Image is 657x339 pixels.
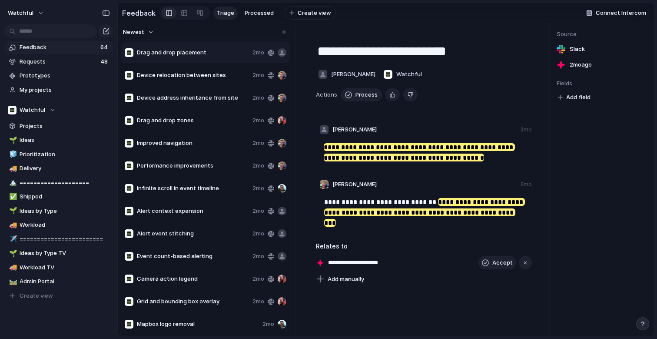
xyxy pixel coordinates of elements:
[557,92,592,103] button: Add field
[4,205,113,218] a: 🌱Ideas by Type
[252,48,264,57] span: 2mo
[252,207,264,215] span: 2mo
[596,9,646,17] span: Connect Intercom
[332,180,377,189] span: [PERSON_NAME]
[137,252,249,261] span: Event count-based alerting
[4,55,113,68] a: Requests48
[20,178,110,187] span: ====================
[122,8,156,18] h2: Feedback
[9,248,15,258] div: 🌱
[20,221,110,229] span: Workload
[8,263,17,272] button: 🚚
[478,256,516,270] button: Accept
[332,125,377,134] span: [PERSON_NAME]
[137,297,249,306] span: Grid and bounding box overlay
[20,71,110,80] span: Prototypes
[8,150,17,159] button: 🧊
[557,79,647,88] span: Fields
[8,164,17,173] button: 🚚
[20,150,110,159] span: Prioritization
[316,242,532,251] h3: Relates to
[331,70,375,79] span: [PERSON_NAME]
[20,57,98,66] span: Requests
[262,320,274,329] span: 2mo
[9,234,15,244] div: ✈️
[100,57,109,66] span: 48
[9,149,15,159] div: 🧊
[252,161,264,170] span: 2mo
[252,116,264,125] span: 2mo
[252,229,264,238] span: 2mo
[4,261,113,274] a: 🚚Workload TV
[137,320,259,329] span: Mapbox logo removal
[20,263,110,272] span: Workload TV
[9,220,15,230] div: 🚚
[137,275,249,283] span: Camera action legend
[252,275,264,283] span: 2mo
[20,164,110,173] span: Delivery
[396,70,422,79] span: Watchful
[4,6,49,20] button: watchful
[137,161,249,170] span: Performance improvements
[557,43,647,55] a: Slack
[122,27,155,38] button: Newest
[313,273,368,285] button: Add manually
[4,41,113,54] a: Feedback64
[355,91,378,99] span: Process
[137,184,249,193] span: Infinite scroll in event timeline
[4,148,113,161] a: 🧊Prioritization
[241,7,277,20] a: Processed
[4,190,113,203] div: ✅Shipped
[403,88,418,101] button: Delete
[4,134,113,147] a: 🌱Ideas
[100,43,109,52] span: 64
[9,164,15,174] div: 🚚
[8,192,17,201] button: ✅
[217,9,234,17] span: Triage
[341,88,382,101] button: Process
[9,135,15,145] div: 🌱
[137,139,249,148] span: Improved navigation
[570,60,592,69] span: 2mo ago
[252,184,264,193] span: 2mo
[4,233,113,246] div: ✈️========================
[9,178,15,188] div: 🏔️
[521,181,532,188] div: 2mo
[20,136,110,144] span: Ideas
[4,162,113,175] a: 🚚Delivery
[213,7,238,20] a: Triage
[8,221,17,229] button: 🚚
[20,249,110,258] span: Ideas by Type TV
[20,106,45,114] span: Watchful
[137,48,249,57] span: Drag and drop placement
[583,7,650,20] button: Connect Intercom
[20,235,110,244] span: ========================
[316,91,337,99] span: Actions
[4,247,113,260] a: 🌱Ideas by Type TV
[123,28,144,37] span: Newest
[9,192,15,202] div: ✅
[8,207,17,215] button: 🌱
[8,136,17,144] button: 🌱
[8,178,17,187] button: 🏔️
[245,9,274,17] span: Processed
[4,69,113,82] a: Prototypes
[4,84,113,97] a: My projects
[8,249,17,258] button: 🌱
[137,116,249,125] span: Drag and drop zones
[137,71,249,80] span: Device relocation between sites
[4,218,113,232] div: 🚚Workload
[4,104,113,117] button: Watchful
[298,9,331,17] span: Create view
[252,139,264,148] span: 2mo
[4,176,113,189] a: 🏔️====================
[557,30,647,39] span: Source
[566,93,591,102] span: Add field
[492,258,513,267] span: Accept
[4,120,113,133] a: Projects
